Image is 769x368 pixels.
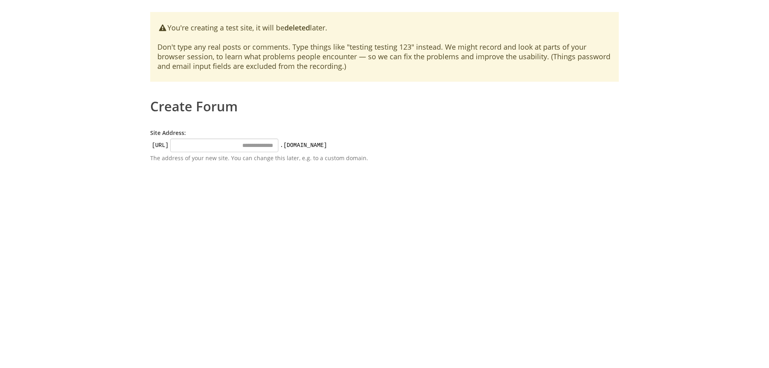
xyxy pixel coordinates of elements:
[150,12,619,82] div: You're creating a test site, it will be later. Don't type any real posts or comments. Type things...
[284,23,310,32] b: deleted
[150,94,619,113] h1: Create Forum
[150,129,186,137] label: Site Address:
[278,141,329,149] kbd: .[DOMAIN_NAME]
[150,154,382,162] p: The address of your new site. You can change this later, e.g. to a custom domain.
[150,141,170,149] kbd: [URL]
